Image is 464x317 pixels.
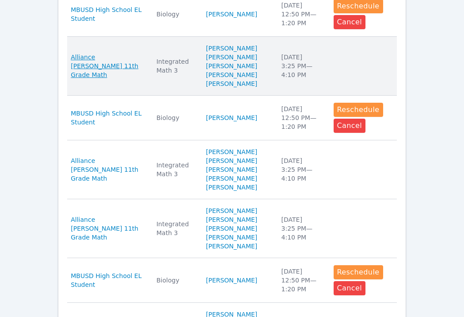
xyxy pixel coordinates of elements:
[334,119,366,133] button: Cancel
[71,5,146,23] a: MBUSD High School EL Student
[281,215,323,242] div: [DATE] 3:25 PM — 4:10 PM
[206,70,257,79] a: [PERSON_NAME]
[281,156,323,183] div: [DATE] 3:25 PM — 4:10 PM
[71,109,146,127] a: MBUSD High School EL Student
[67,199,397,258] tr: Alliance [PERSON_NAME] 11th Grade MathIntegrated Math 3[PERSON_NAME][PERSON_NAME] [PERSON_NAME][P...
[334,15,366,29] button: Cancel
[206,10,257,19] a: [PERSON_NAME]
[156,113,195,122] div: Biology
[156,161,195,178] div: Integrated Math 3
[71,156,146,183] a: Alliance [PERSON_NAME] 11th Grade Math
[67,258,397,303] tr: MBUSD High School EL StudentBiology[PERSON_NAME][DATE]12:50 PM—1:20 PMRescheduleCancel
[156,10,195,19] div: Biology
[334,103,383,117] button: Reschedule
[206,276,257,285] a: [PERSON_NAME]
[281,267,323,294] div: [DATE] 12:50 PM — 1:20 PM
[281,53,323,79] div: [DATE] 3:25 PM — 4:10 PM
[206,44,257,53] a: [PERSON_NAME]
[206,242,257,251] a: [PERSON_NAME]
[206,113,257,122] a: [PERSON_NAME]
[206,79,257,88] a: [PERSON_NAME]
[206,183,257,192] a: [PERSON_NAME]
[156,57,195,75] div: Integrated Math 3
[334,281,366,295] button: Cancel
[67,140,397,199] tr: Alliance [PERSON_NAME] 11th Grade MathIntegrated Math 3[PERSON_NAME][PERSON_NAME] [PERSON_NAME][P...
[206,233,257,242] a: [PERSON_NAME]
[67,37,397,96] tr: Alliance [PERSON_NAME] 11th Grade MathIntegrated Math 3[PERSON_NAME][PERSON_NAME] [PERSON_NAME][P...
[67,96,397,140] tr: MBUSD High School EL StudentBiology[PERSON_NAME][DATE]12:50 PM—1:20 PMRescheduleCancel
[156,276,195,285] div: Biology
[281,1,323,27] div: [DATE] 12:50 PM — 1:20 PM
[206,215,271,233] a: [PERSON_NAME] [PERSON_NAME]
[206,156,271,174] a: [PERSON_NAME] [PERSON_NAME]
[206,53,271,70] a: [PERSON_NAME] [PERSON_NAME]
[156,220,195,237] div: Integrated Math 3
[334,265,383,279] button: Reschedule
[206,147,257,156] a: [PERSON_NAME]
[71,53,146,79] a: Alliance [PERSON_NAME] 11th Grade Math
[206,206,257,215] a: [PERSON_NAME]
[71,271,146,289] a: MBUSD High School EL Student
[281,104,323,131] div: [DATE] 12:50 PM — 1:20 PM
[206,174,257,183] a: [PERSON_NAME]
[71,215,146,242] a: Alliance [PERSON_NAME] 11th Grade Math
